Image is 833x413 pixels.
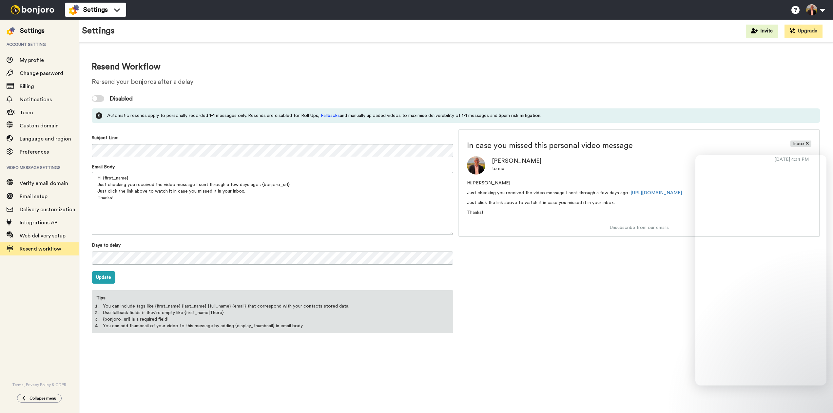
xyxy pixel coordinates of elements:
span: Settings [83,5,108,14]
li: {bonjoro_url} is a required field! [103,316,442,323]
span: Fallbacks [321,113,340,118]
span: Verify email domain [20,181,68,186]
a: [URL][DOMAIN_NAME] [630,191,682,195]
label: Tips [92,291,109,301]
button: Collapse menu [17,394,62,403]
label: Days to delay [92,242,121,249]
h2: Re-send your bonjoros after a delay [92,78,820,85]
span: to me [492,166,504,171]
span: Resend workflow [20,246,61,252]
span: Automatic resends apply to personally recorded 1-1 messages only. Resends are disabled for Roll U... [107,112,541,119]
iframe: Intercom live chat [811,391,826,406]
span: Delivery customization [20,207,75,212]
p: Just click the link above to watch it in case you missed it in your inbox. [467,199,811,206]
span: Custom domain [20,123,59,128]
p: Just checking you received the video message I sent through a few days ago : [467,190,811,196]
span: Email setup [20,194,48,199]
label: Email Body [92,164,115,170]
h1: Resend Workflow [92,62,820,72]
p: Thanks! [467,209,811,216]
p: Hi [PERSON_NAME] [467,180,811,186]
div: Unsubscribe from our emails [459,224,819,231]
span: Team [20,110,33,115]
li: You can include tags like {first_name} {last_name} {full_name} {email} that correspond with your ... [103,303,442,310]
span: In case you missed this personal video message [467,141,754,151]
iframe: Intercom live chat [695,155,826,385]
h1: Settings [82,26,115,36]
span: Change password [20,71,63,76]
span: Integrations API [20,220,59,225]
div: Settings [20,26,45,35]
span: Notifications [20,97,52,102]
span: Web delivery setup [20,233,66,238]
span: Inbox [790,141,811,147]
span: Collapse menu [29,396,56,401]
li: You can add thumbnail of your video to this message by adding {display_thumbnail} in email body [103,323,442,329]
button: Update [92,271,115,284]
label: Subject Line: [92,135,118,141]
img: Adrian Reid [467,156,485,175]
img: settings-colored.svg [69,5,79,15]
img: settings-colored.svg [7,27,15,35]
button: Upgrade [785,25,823,38]
span: My profile [20,58,44,63]
li: Use fallback fields if they're empty like {first_name|There} [103,310,442,316]
img: bj-logo-header-white.svg [8,5,57,14]
span: Preferences [20,149,49,155]
span: Disabled [109,94,133,103]
span: [PERSON_NAME] [492,158,541,164]
button: Invite [746,25,778,38]
span: Billing [20,84,34,89]
span: Language and region [20,136,71,141]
